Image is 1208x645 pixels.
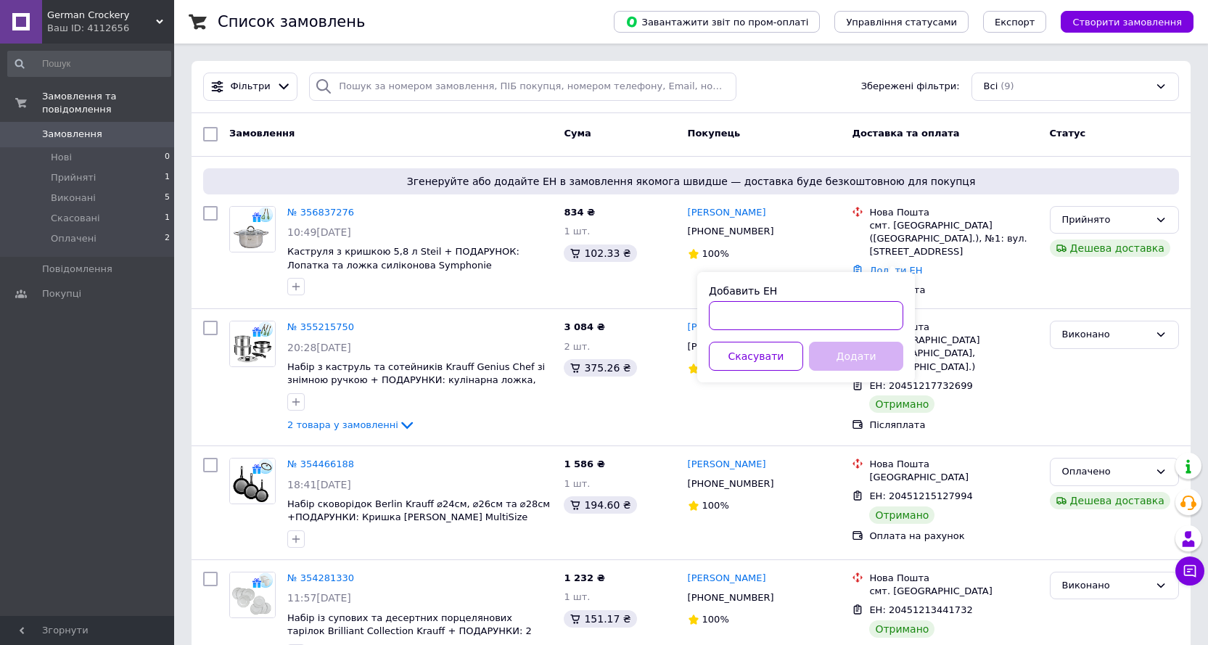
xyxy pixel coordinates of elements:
[564,207,595,218] span: 834 ₴
[1000,81,1014,91] span: (9)
[688,572,766,586] a: [PERSON_NAME]
[51,151,72,164] span: Нові
[218,13,365,30] h1: Список замовлень
[230,572,275,617] img: Фото товару
[1050,492,1170,509] div: Дешева доставка
[309,73,736,101] input: Пошук за номером замовлення, ПІБ покупця, номером телефону, Email, номером накладної
[564,610,636,628] div: 151.17 ₴
[165,151,170,164] span: 0
[287,498,550,523] a: Набір сковорідок Berlin Krauff ⌀24см, ⌀26см та ⌀28см +ПОДАРУНКИ: Кришка [PERSON_NAME] MultiSize
[869,530,1038,543] div: Оплата на рахунок
[869,206,1038,219] div: Нова Пошта
[287,459,354,469] a: № 354466188
[564,245,636,262] div: 102.33 ₴
[1046,16,1193,27] a: Створити замовлення
[42,287,81,300] span: Покупці
[834,11,969,33] button: Управління статусами
[287,592,351,604] span: 11:57[DATE]
[869,284,1038,297] div: Післяплата
[869,471,1038,484] div: [GEOGRAPHIC_DATA]
[165,232,170,245] span: 2
[51,192,96,205] span: Виконані
[230,207,275,252] img: Фото товару
[1062,327,1149,342] div: Виконано
[869,490,972,501] span: ЕН: 20451215127994
[7,51,171,77] input: Пошук
[287,361,545,399] a: Набір з каструль та сотейників Krauff Genius Chef зі знімною ручкою + ПОДАРУНКИ: кулінарна ложка,...
[846,17,957,28] span: Управління статусами
[983,11,1047,33] button: Експорт
[1061,11,1193,33] button: Створити замовлення
[47,9,156,22] span: German Crockery
[1050,128,1086,139] span: Статус
[709,342,803,371] button: Скасувати
[688,206,766,220] a: [PERSON_NAME]
[42,263,112,276] span: Повідомлення
[287,572,354,583] a: № 354281330
[51,212,100,225] span: Скасовані
[42,90,174,116] span: Замовлення та повідомлення
[165,171,170,184] span: 1
[564,226,590,237] span: 1 шт.
[1062,213,1149,228] div: Прийнято
[685,474,777,493] div: [PHONE_NUMBER]
[229,206,276,252] a: Фото товару
[287,226,351,238] span: 10:49[DATE]
[564,359,636,377] div: 375.26 ₴
[625,15,808,28] span: Завантажити звіт по пром-оплаті
[869,334,1038,374] div: с. [GEOGRAPHIC_DATA] ([GEOGRAPHIC_DATA], [GEOGRAPHIC_DATA].)
[564,478,590,489] span: 1 шт.
[287,479,351,490] span: 18:41[DATE]
[685,588,777,607] div: [PHONE_NUMBER]
[688,458,766,472] a: [PERSON_NAME]
[51,232,96,245] span: Оплачені
[287,321,354,332] a: № 355215750
[1050,239,1170,257] div: Дешева доставка
[869,380,972,391] span: ЕН: 20451217732699
[229,321,276,367] a: Фото товару
[564,572,604,583] span: 1 232 ₴
[1062,578,1149,593] div: Виконано
[230,459,275,504] img: Фото товару
[688,321,766,334] a: [PERSON_NAME]
[869,395,934,413] div: Отримано
[709,285,777,297] label: Добавить ЕН
[564,321,604,332] span: 3 084 ₴
[287,246,519,271] a: Каструля з кришкою 5,8 л Steil + ПОДАРУНОК: Лопатка та ложка силіконова Symphonie
[869,620,934,638] div: Отримано
[869,506,934,524] div: Отримано
[685,222,777,241] div: [PHONE_NUMBER]
[869,419,1038,432] div: Післяплата
[869,458,1038,471] div: Нова Пошта
[287,419,398,430] span: 2 товара у замовленні
[564,341,590,352] span: 2 шт.
[861,80,960,94] span: Збережені фільтри:
[564,496,636,514] div: 194.60 ₴
[564,459,604,469] span: 1 586 ₴
[869,572,1038,585] div: Нова Пошта
[229,458,276,504] a: Фото товару
[702,500,729,511] span: 100%
[984,80,998,94] span: Всі
[852,128,959,139] span: Доставка та оплата
[230,321,275,366] img: Фото товару
[287,342,351,353] span: 20:28[DATE]
[1072,17,1182,28] span: Створити замовлення
[564,128,591,139] span: Cума
[688,128,741,139] span: Покупець
[869,321,1038,334] div: Нова Пошта
[685,337,777,356] div: [PHONE_NUMBER]
[231,80,271,94] span: Фільтри
[165,212,170,225] span: 1
[614,11,820,33] button: Завантажити звіт по пром-оплаті
[1175,556,1204,586] button: Чат з покупцем
[287,207,354,218] a: № 356837276
[869,219,1038,259] div: смт. [GEOGRAPHIC_DATA] ([GEOGRAPHIC_DATA].), №1: вул. [STREET_ADDRESS]
[51,171,96,184] span: Прийняті
[165,192,170,205] span: 5
[995,17,1035,28] span: Експорт
[702,248,729,259] span: 100%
